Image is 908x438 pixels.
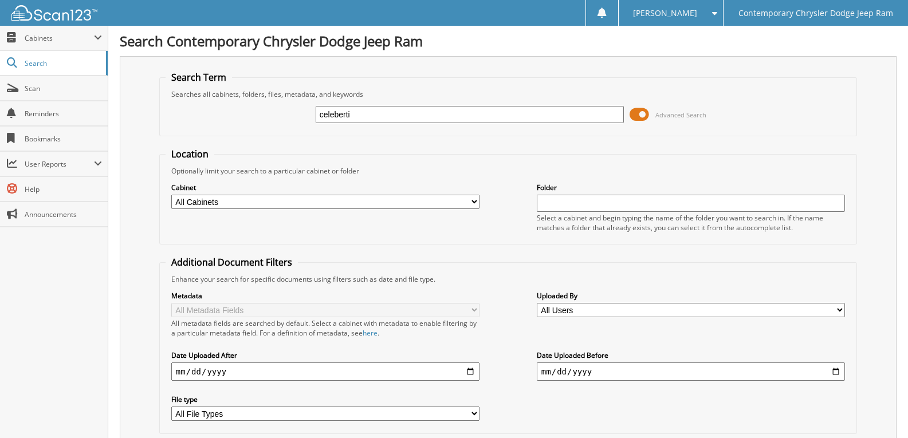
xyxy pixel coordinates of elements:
[25,58,100,68] span: Search
[120,31,897,50] h1: Search Contemporary Chrysler Dodge Jeep Ram
[25,210,102,219] span: Announcements
[171,318,479,338] div: All metadata fields are searched by default. Select a cabinet with metadata to enable filtering b...
[166,148,214,160] legend: Location
[171,394,479,404] label: File type
[738,10,893,17] span: Contemporary Chrysler Dodge Jeep Ram
[166,274,851,284] div: Enhance your search for specific documents using filters such as date and file type.
[655,111,706,119] span: Advanced Search
[851,383,908,438] iframe: Chat Widget
[25,134,102,144] span: Bookmarks
[171,362,479,381] input: start
[537,291,845,301] label: Uploaded By
[166,89,851,99] div: Searches all cabinets, folders, files, metadata, and keywords
[363,328,378,338] a: here
[537,213,845,232] div: Select a cabinet and begin typing the name of the folder you want to search in. If the name match...
[25,84,102,93] span: Scan
[166,166,851,176] div: Optionally limit your search to a particular cabinet or folder
[537,350,845,360] label: Date Uploaded Before
[171,291,479,301] label: Metadata
[25,109,102,119] span: Reminders
[537,183,845,192] label: Folder
[25,184,102,194] span: Help
[11,5,97,21] img: scan123-logo-white.svg
[171,183,479,192] label: Cabinet
[25,159,94,169] span: User Reports
[25,33,94,43] span: Cabinets
[537,362,845,381] input: end
[171,350,479,360] label: Date Uploaded After
[166,256,298,269] legend: Additional Document Filters
[633,10,697,17] span: [PERSON_NAME]
[166,71,232,84] legend: Search Term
